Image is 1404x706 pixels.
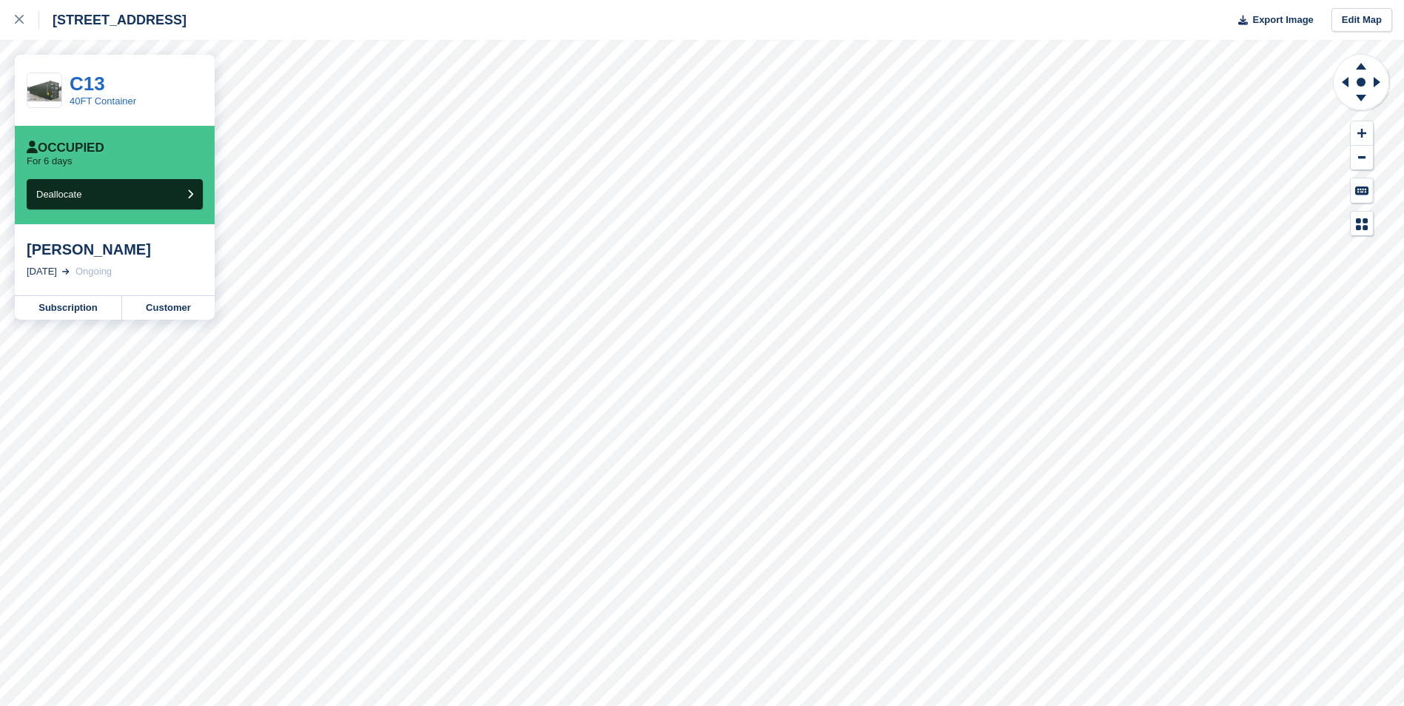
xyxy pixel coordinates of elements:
[36,189,81,200] span: Deallocate
[27,141,104,155] div: Occupied
[122,296,215,320] a: Customer
[1351,121,1373,146] button: Zoom In
[1351,146,1373,170] button: Zoom Out
[70,95,136,107] a: 40FT Container
[1252,13,1313,27] span: Export Image
[62,269,70,275] img: arrow-right-light-icn-cde0832a797a2874e46488d9cf13f60e5c3a73dbe684e267c42b8395dfbc2abf.svg
[27,155,72,167] p: For 6 days
[39,11,187,29] div: [STREET_ADDRESS]
[1351,178,1373,203] button: Keyboard Shortcuts
[1229,8,1314,33] button: Export Image
[27,264,57,279] div: [DATE]
[70,73,105,95] a: C13
[75,264,112,279] div: Ongoing
[27,179,203,209] button: Deallocate
[1351,212,1373,236] button: Map Legend
[1331,8,1392,33] a: Edit Map
[15,296,122,320] a: Subscription
[27,79,61,102] img: 40ft%20container.jpg
[27,241,203,258] div: [PERSON_NAME]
